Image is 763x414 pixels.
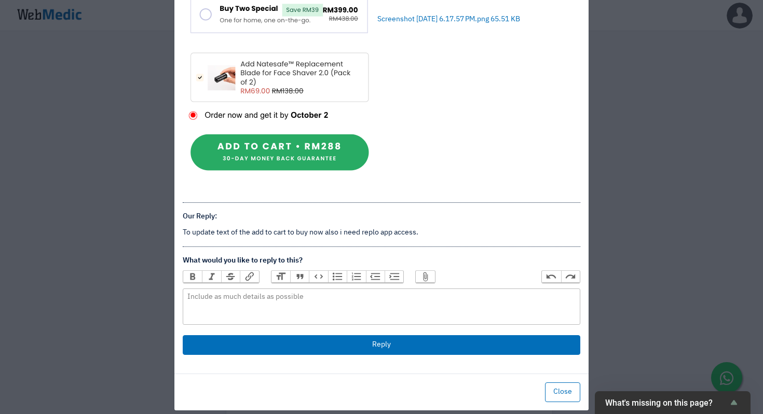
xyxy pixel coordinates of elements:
[183,335,580,355] button: Reply
[202,271,221,282] button: Italic
[309,271,328,282] button: Code
[491,16,520,23] span: 65.51 KB
[183,227,580,238] p: To update text of the add to cart to buy now also i need replo app access.
[221,271,240,282] button: Strikethrough
[271,271,290,282] button: Heading
[366,271,385,282] button: Decrease Level
[545,382,580,402] button: Close
[347,271,365,282] button: Numbers
[561,271,580,282] button: Redo
[183,211,580,222] p: Our Reply:
[377,16,489,23] span: Screenshot [DATE] 6.17.57 PM.png
[385,271,403,282] button: Increase Level
[605,396,740,409] button: Show survey - What's missing on this page?
[328,271,347,282] button: Bullets
[183,16,520,23] a: Screenshot [DATE] 6.17.57 PM.png 65.51 KB
[183,257,303,264] strong: What would you like to reply to this?
[605,398,728,408] span: What's missing on this page?
[290,271,309,282] button: Quote
[240,271,258,282] button: Link
[183,271,202,282] button: Bold
[416,271,434,282] button: Attach Files
[542,271,561,282] button: Undo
